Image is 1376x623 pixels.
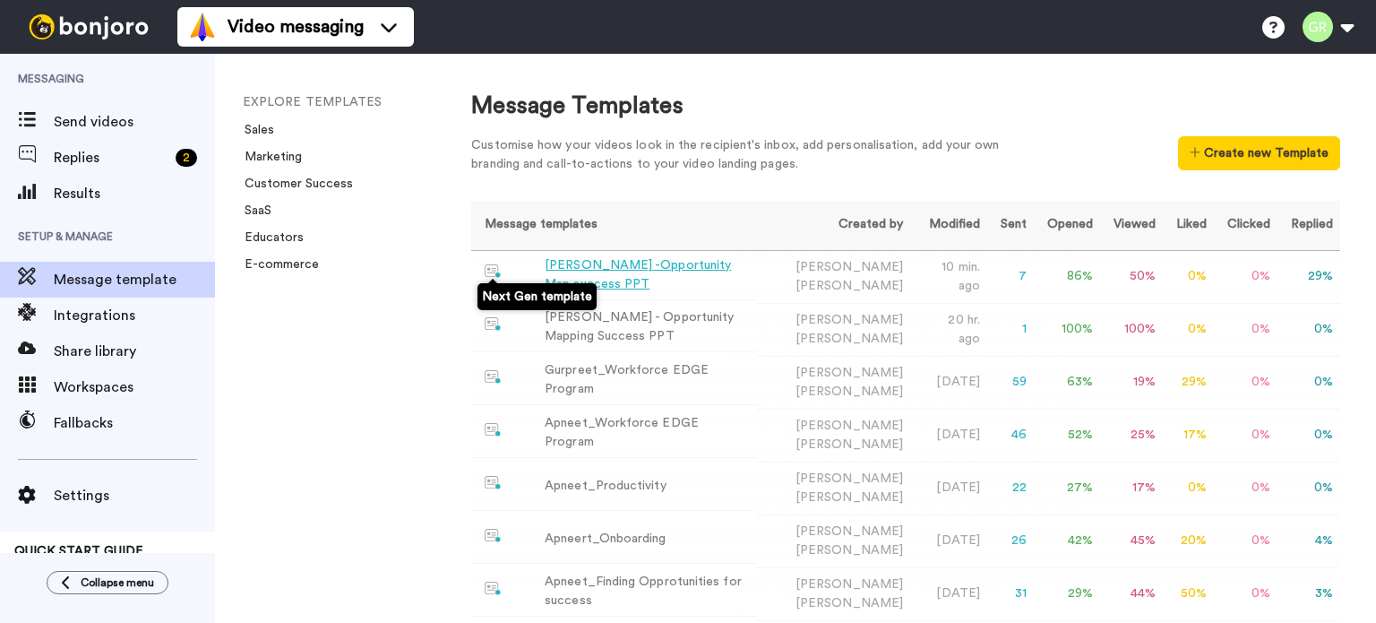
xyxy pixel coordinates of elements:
td: 0 % [1214,303,1277,356]
a: SaaS [234,204,271,217]
td: 0 % [1214,515,1277,567]
td: 0 % [1214,356,1277,409]
td: 52 % [1034,409,1100,462]
td: [PERSON_NAME] [757,356,911,409]
div: Apneet_Workforce EDGE Program [545,414,749,452]
th: Created by [757,201,911,250]
td: 20 hr. ago [910,303,987,356]
div: Customise how your videos look in the recipient's inbox, add personalisation, add your own brandi... [471,136,1027,174]
td: 100 % [1100,303,1163,356]
div: [PERSON_NAME] -Opportunity Map success PPT [545,256,749,294]
td: [PERSON_NAME] [757,515,911,567]
th: Modified [910,201,987,250]
td: 50 % [1100,250,1163,303]
th: Clicked [1214,201,1277,250]
div: Apneet_Finding Opprotunities for success [545,573,749,610]
td: 44 % [1100,567,1163,620]
img: vm-color.svg [188,13,217,41]
span: [PERSON_NAME] [795,280,903,292]
span: [PERSON_NAME] [795,438,903,451]
span: Integrations [54,305,215,326]
td: 20 % [1163,515,1214,567]
li: EXPLORE TEMPLATES [243,93,485,112]
td: 0 % [1163,303,1214,356]
td: [PERSON_NAME] [757,250,911,303]
td: 0 % [1277,409,1340,462]
td: 0 % [1214,409,1277,462]
img: nextgen-template.svg [485,476,502,490]
td: 46 [987,409,1034,462]
td: 31 [987,567,1034,620]
span: Replies [54,147,168,169]
td: 4 % [1277,515,1340,567]
span: Results [54,183,215,204]
td: 1 [987,303,1034,356]
td: 29 % [1034,567,1100,620]
div: [PERSON_NAME] - Opportunity Mapping Success PPT [545,308,749,346]
td: 45 % [1100,515,1163,567]
span: [PERSON_NAME] [795,491,903,504]
a: E-commerce [234,258,319,271]
span: [PERSON_NAME] [795,333,903,345]
span: Fallbacks [54,412,215,434]
td: [DATE] [910,356,987,409]
td: 0 % [1277,356,1340,409]
img: nextgen-template.svg [485,317,502,332]
td: 29 % [1277,250,1340,303]
td: 0 % [1277,303,1340,356]
td: 0 % [1214,462,1277,515]
span: [PERSON_NAME] [795,597,903,610]
img: nextgen-template.svg [485,370,502,385]
td: 22 [987,462,1034,515]
th: Message templates [471,201,756,250]
td: 0 % [1214,567,1277,620]
span: Video messaging [228,14,364,39]
th: Sent [987,201,1034,250]
td: [DATE] [910,409,987,462]
span: [PERSON_NAME] [795,385,903,398]
div: Next Gen template [477,283,597,310]
span: Send videos [54,111,215,133]
td: 59 [987,356,1034,409]
span: Settings [54,485,215,506]
th: Liked [1163,201,1214,250]
th: Replied [1277,201,1340,250]
div: 2 [176,149,197,167]
td: [PERSON_NAME] [757,303,911,356]
span: Share library [54,341,215,362]
img: nextgen-template.svg [485,582,502,596]
td: [DATE] [910,515,987,567]
img: bj-logo-header-white.svg [21,14,156,39]
th: Opened [1034,201,1100,250]
span: Workspaces [54,376,215,398]
th: Viewed [1100,201,1163,250]
button: Collapse menu [47,571,168,594]
button: Create new Template [1178,136,1340,170]
td: [PERSON_NAME] [757,462,911,515]
td: [PERSON_NAME] [757,409,911,462]
div: Apneet_Productivity [545,477,666,496]
span: Message template [54,269,215,290]
td: 10 min. ago [910,250,987,303]
td: 100 % [1034,303,1100,356]
td: 19 % [1100,356,1163,409]
td: 3 % [1277,567,1340,620]
span: QUICK START GUIDE [14,545,143,558]
a: Educators [234,231,304,244]
img: nextgen-template.svg [485,264,502,279]
img: nextgen-template.svg [485,423,502,437]
td: 0 % [1277,462,1340,515]
td: 42 % [1034,515,1100,567]
td: 27 % [1034,462,1100,515]
td: [DATE] [910,567,987,620]
td: 63 % [1034,356,1100,409]
td: [DATE] [910,462,987,515]
td: 25 % [1100,409,1163,462]
a: Sales [234,124,274,136]
td: 0 % [1163,462,1214,515]
td: 17 % [1163,409,1214,462]
td: 0 % [1163,250,1214,303]
span: Collapse menu [81,575,154,590]
div: Gurpreet_Workforce EDGE Program [545,361,749,399]
td: 7 [987,250,1034,303]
